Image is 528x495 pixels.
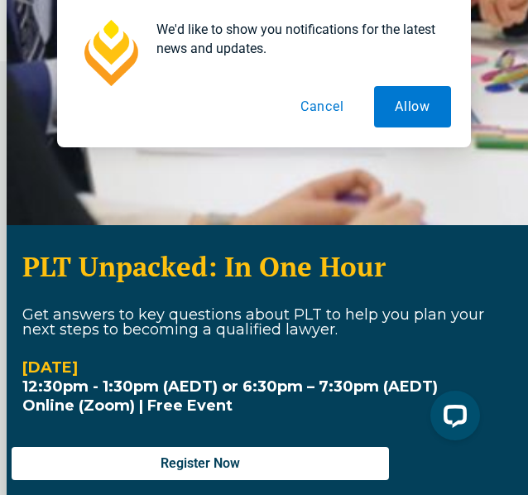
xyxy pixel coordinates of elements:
span: Online (Zoom) | Free Event [22,396,233,415]
span: PLT Unpacked: In One Hour [22,248,386,284]
button: Allow [374,86,451,127]
strong: [DATE] [22,358,78,377]
button: Cancel [280,86,365,127]
img: notification icon [77,20,143,86]
iframe: LiveChat chat widget [417,384,487,454]
div: We'd like to show you notifications for the latest news and updates. [143,20,451,58]
button: Register Now [12,447,390,480]
strong: 12:30pm - 1:30pm (AEDT) or 6:30pm – 7:30pm (AEDT) [22,377,438,396]
span: Get answers to key questions about PLT to help you plan your next steps to becoming a qualified l... [22,305,484,339]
